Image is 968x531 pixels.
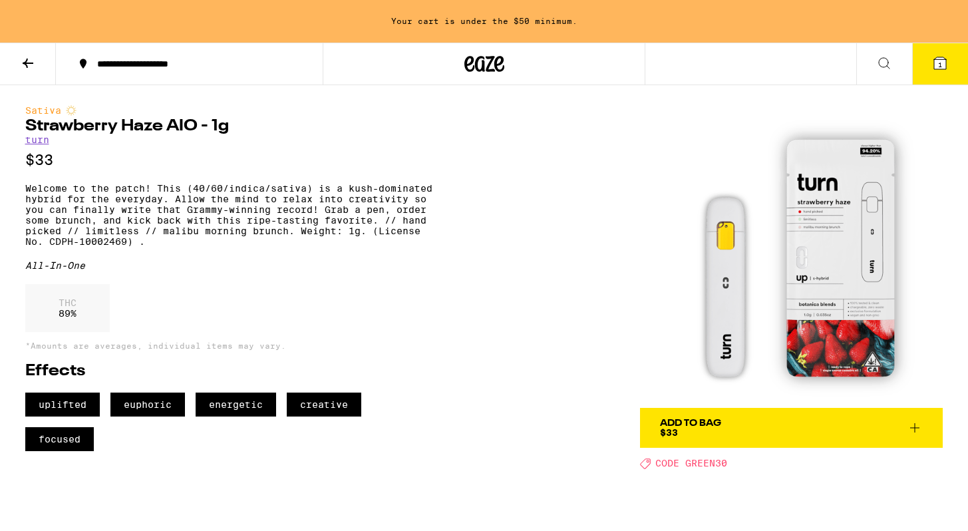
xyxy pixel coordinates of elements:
h1: Strawberry Haze AIO - 1g [25,118,438,134]
span: creative [287,393,361,417]
div: All-In-One [25,260,438,271]
span: CODE GREEN30 [655,458,727,469]
p: $33 [25,152,438,168]
p: THC [59,297,77,308]
button: Add To Bag$33 [640,408,943,448]
div: Add To Bag [660,419,721,428]
span: focused [25,427,94,451]
img: sativaColor.svg [66,105,77,116]
span: euphoric [110,393,185,417]
span: energetic [196,393,276,417]
p: *Amounts are averages, individual items may vary. [25,341,438,350]
div: Sativa [25,105,438,116]
button: 1 [912,43,968,85]
span: uplifted [25,393,100,417]
p: Welcome to the patch! This (40/60/indica/sativa) is a kush-dominated hybrid for the everyday. All... [25,183,438,247]
div: 89 % [25,284,110,332]
a: turn [25,134,49,145]
span: $33 [660,427,678,438]
img: turn - Strawberry Haze AIO - 1g [640,105,943,408]
h2: Effects [25,363,438,379]
span: 1 [938,61,942,69]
